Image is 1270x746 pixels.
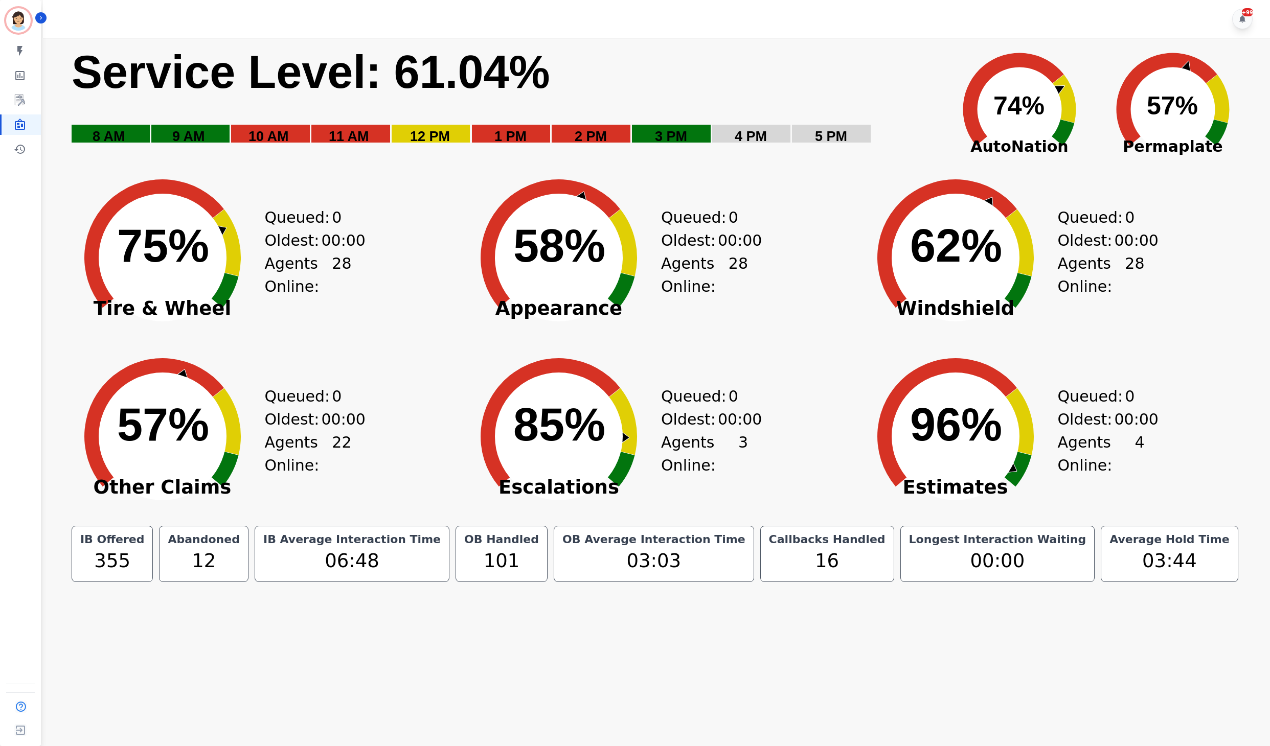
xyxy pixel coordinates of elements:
span: Escalations [457,482,661,493]
span: 00:00 [321,408,365,431]
span: 0 [332,206,342,229]
text: 2 PM [575,129,607,144]
div: 03:03 [560,547,747,575]
span: 3 [738,431,748,477]
text: 11 AM [329,129,369,144]
div: Oldest: [1058,229,1135,252]
div: 355 [78,547,147,575]
div: 00:00 [907,547,1088,575]
span: 00:00 [1114,408,1158,431]
div: Queued: [661,385,738,408]
text: 75% [117,220,209,271]
div: 16 [767,547,888,575]
div: Agents Online: [661,431,748,477]
div: OB Handled [462,532,541,547]
div: Callbacks Handled [767,532,888,547]
text: 10 AM [248,129,289,144]
span: 00:00 [1114,229,1158,252]
span: 22 [332,431,351,477]
div: Oldest: [661,229,738,252]
div: Longest Interaction Waiting [907,532,1088,547]
div: Oldest: [265,229,342,252]
div: Oldest: [1058,408,1135,431]
text: 57% [117,399,209,450]
div: Abandoned [166,532,241,547]
div: IB Offered [78,532,147,547]
div: 03:44 [1107,547,1231,575]
div: OB Average Interaction Time [560,532,747,547]
span: Tire & Wheel [60,304,265,314]
span: 4 [1135,431,1144,477]
div: 06:48 [261,547,443,575]
span: AutoNation [943,135,1096,158]
text: 4 PM [735,129,767,144]
text: 9 AM [172,129,205,144]
div: Agents Online: [265,252,352,298]
div: IB Average Interaction Time [261,532,443,547]
text: Service Level: 61.04% [72,46,550,98]
div: Queued: [661,206,738,229]
text: 57% [1147,91,1198,120]
text: 74% [993,91,1045,120]
span: 0 [1125,385,1135,408]
div: +99 [1242,8,1253,16]
text: 5 PM [815,129,847,144]
span: 0 [1125,206,1135,229]
span: 28 [1125,252,1144,298]
div: Agents Online: [1058,431,1145,477]
div: Oldest: [265,408,342,431]
div: Agents Online: [661,252,748,298]
div: Queued: [265,206,342,229]
div: 12 [166,547,241,575]
text: 8 AM [93,129,125,144]
svg: Service Level: 0% [71,44,937,159]
span: 0 [729,385,738,408]
span: 00:00 [718,229,762,252]
span: 28 [729,252,748,298]
span: 00:00 [321,229,365,252]
img: Bordered avatar [6,8,31,33]
span: 28 [332,252,351,298]
div: Agents Online: [265,431,352,477]
div: Agents Online: [1058,252,1145,298]
text: 1 PM [494,129,527,144]
div: Queued: [265,385,342,408]
div: Oldest: [661,408,738,431]
div: Average Hold Time [1107,532,1231,547]
span: Other Claims [60,482,265,493]
span: Estimates [853,482,1058,493]
text: 12 PM [410,129,450,144]
text: 85% [513,399,605,450]
div: Queued: [1058,385,1135,408]
span: Appearance [457,304,661,314]
text: 58% [513,220,605,271]
span: 0 [332,385,342,408]
div: 101 [462,547,541,575]
span: Windshield [853,304,1058,314]
text: 96% [910,399,1002,450]
text: 62% [910,220,1002,271]
span: Permaplate [1096,135,1250,158]
text: 3 PM [655,129,687,144]
div: Queued: [1058,206,1135,229]
span: 00:00 [718,408,762,431]
span: 0 [729,206,738,229]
